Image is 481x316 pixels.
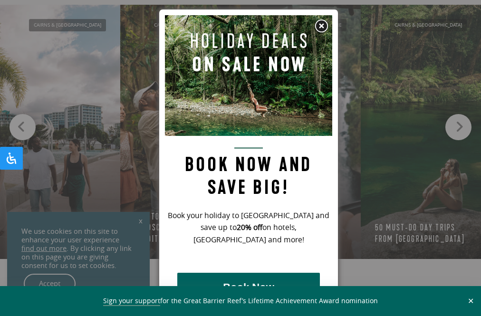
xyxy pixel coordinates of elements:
a: Sign your support [103,296,160,306]
span: for the Great Barrier Reef’s Lifetime Achievement Award nomination [103,296,378,306]
h2: Book now and save big! [165,147,332,199]
strong: 20% off [237,222,262,232]
img: Close [314,19,328,33]
p: Book your holiday to [GEOGRAPHIC_DATA] and save up to on hotels, [GEOGRAPHIC_DATA] and more! [165,210,332,246]
img: Pop up image for Holiday Packages [165,15,332,136]
button: Book Now [177,273,320,301]
button: Close [465,297,476,305]
svg: Open Accessibility Panel [6,153,17,164]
